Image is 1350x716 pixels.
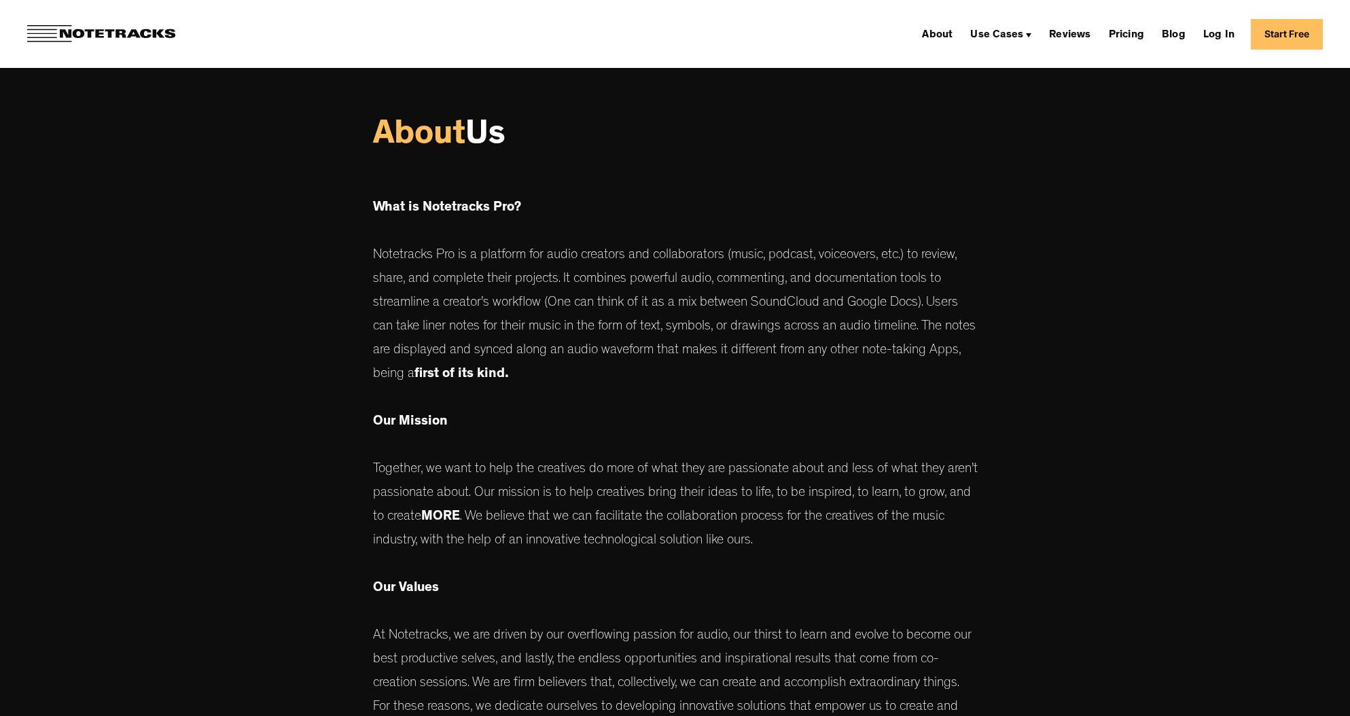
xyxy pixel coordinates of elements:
[1156,23,1191,45] a: Blog
[373,581,439,595] strong: Our Values
[373,115,978,158] h1: Us
[1251,19,1323,50] a: Start Free
[1103,23,1150,45] a: Pricing
[1198,23,1240,45] a: Log In
[970,30,1023,41] div: Use Cases
[965,23,1037,45] div: Use Cases
[373,120,465,154] span: About
[373,368,509,429] strong: first of its kind. ‍ Our Mission
[421,510,460,524] strong: MORE
[917,23,958,45] a: About
[1044,23,1096,45] a: Reviews
[373,201,521,215] strong: What is Notetracks Pro?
